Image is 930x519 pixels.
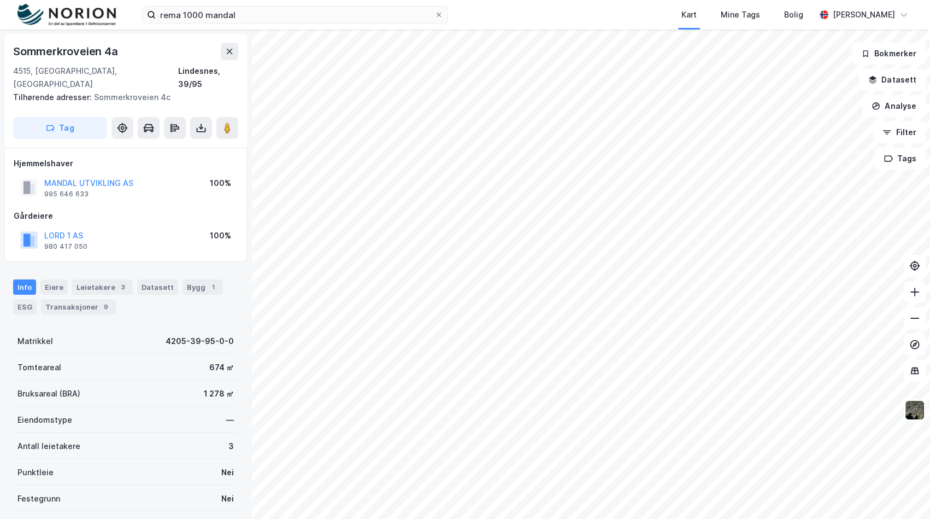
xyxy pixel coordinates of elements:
[875,466,930,519] iframe: Chat Widget
[904,400,925,421] img: 9k=
[17,413,72,427] div: Eiendomstype
[859,69,926,91] button: Datasett
[852,43,926,65] button: Bokmerker
[209,361,234,374] div: 674 ㎡
[14,157,238,170] div: Hjemmelshaver
[178,65,238,91] div: Lindesnes, 39/95
[17,440,80,453] div: Antall leietakere
[875,148,926,170] button: Tags
[17,387,80,400] div: Bruksareal (BRA)
[208,282,219,293] div: 1
[14,209,238,223] div: Gårdeiere
[40,279,68,295] div: Eiere
[228,440,234,453] div: 3
[72,279,133,295] div: Leietakere
[210,229,231,242] div: 100%
[784,8,803,21] div: Bolig
[13,65,178,91] div: 4515, [GEOGRAPHIC_DATA], [GEOGRAPHIC_DATA]
[226,413,234,427] div: —
[13,299,37,314] div: ESG
[221,466,234,479] div: Nei
[13,92,94,102] span: Tilhørende adresser:
[221,492,234,505] div: Nei
[101,301,111,312] div: 9
[137,279,178,295] div: Datasett
[156,7,434,23] input: Søk på adresse, matrikkel, gårdeiere, leietakere eller personer
[44,190,89,199] div: 995 646 633
[204,387,234,400] div: 1 278 ㎡
[833,8,895,21] div: [PERSON_NAME]
[41,299,116,314] div: Transaksjoner
[862,95,926,117] button: Analyse
[875,466,930,519] div: Kontrollprogram for chat
[721,8,760,21] div: Mine Tags
[183,279,223,295] div: Bygg
[13,91,229,104] div: Sommerkroveien 4c
[17,492,60,505] div: Festegrunn
[166,335,234,348] div: 4205-39-95-0-0
[681,8,697,21] div: Kart
[17,335,53,348] div: Matrikkel
[117,282,128,293] div: 3
[210,177,231,190] div: 100%
[873,121,926,143] button: Filter
[13,117,107,139] button: Tag
[17,361,61,374] div: Tomteareal
[44,242,87,251] div: 980 417 050
[13,279,36,295] div: Info
[17,4,116,26] img: norion-logo.80e7a08dc31c2e691866.png
[17,466,54,479] div: Punktleie
[13,43,120,60] div: Sommerkroveien 4a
